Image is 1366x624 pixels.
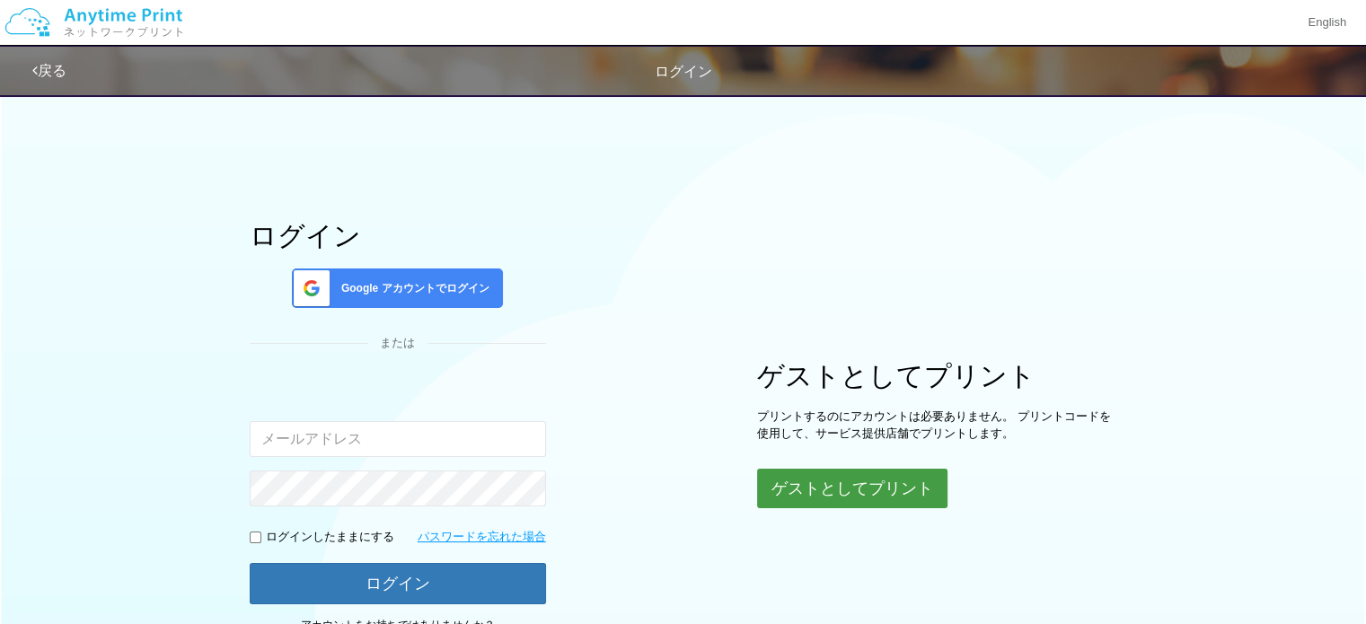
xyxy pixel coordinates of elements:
span: Google アカウントでログイン [334,281,489,296]
input: メールアドレス [250,421,546,457]
h1: ログイン [250,221,546,250]
span: ログイン [655,64,712,79]
p: プリントするのにアカウントは必要ありません。 プリントコードを使用して、サービス提供店舗でプリントします。 [757,409,1116,442]
a: パスワードを忘れた場合 [418,529,546,546]
div: または [250,335,546,352]
p: ログインしたままにする [266,529,394,546]
button: ゲストとしてプリント [757,469,947,508]
button: ログイン [250,563,546,604]
a: 戻る [32,63,66,78]
h1: ゲストとしてプリント [757,361,1116,391]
